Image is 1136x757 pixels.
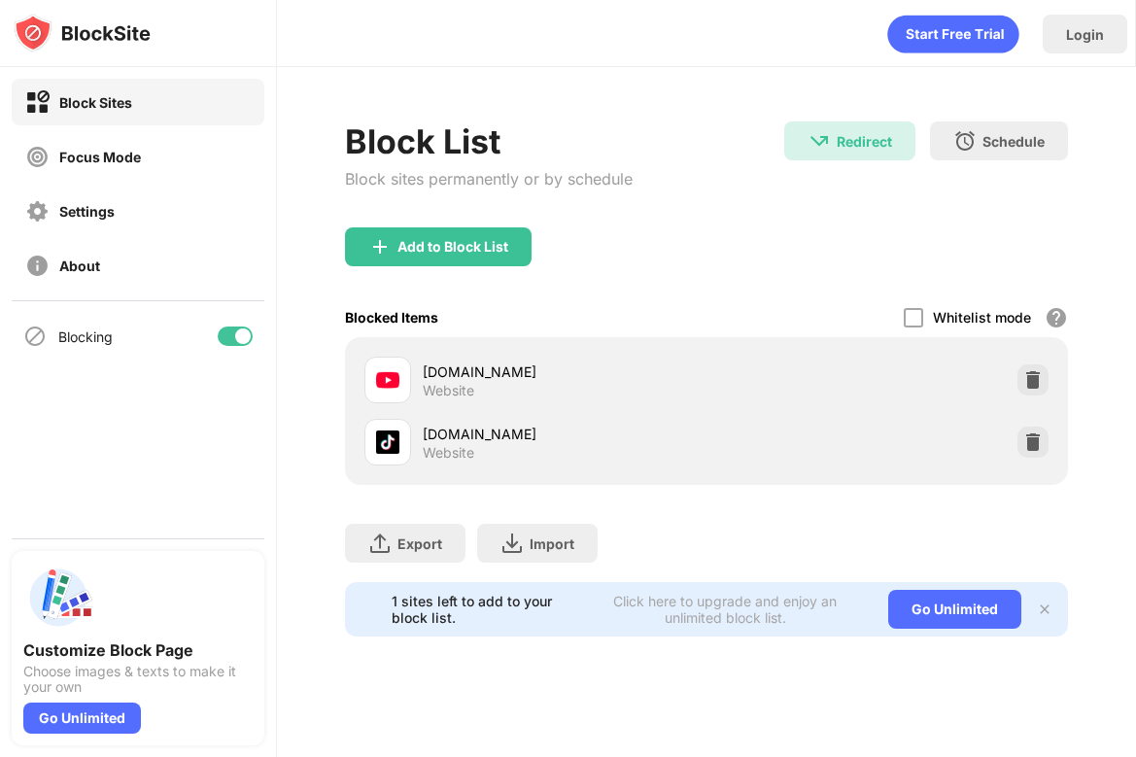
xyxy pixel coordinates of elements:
[887,15,1019,53] div: animation
[59,203,115,220] div: Settings
[1037,602,1052,617] img: x-button.svg
[837,133,892,150] div: Redirect
[423,424,706,444] div: [DOMAIN_NAME]
[423,361,706,382] div: [DOMAIN_NAME]
[23,640,253,660] div: Customize Block Page
[530,535,574,552] div: Import
[25,254,50,278] img: about-off.svg
[23,664,253,695] div: Choose images & texts to make it your own
[423,382,474,399] div: Website
[58,328,113,345] div: Blocking
[23,563,93,633] img: push-custom-page.svg
[982,133,1045,150] div: Schedule
[397,239,508,255] div: Add to Block List
[25,199,50,224] img: settings-off.svg
[14,14,151,52] img: logo-blocksite.svg
[392,593,574,626] div: 1 sites left to add to your block list.
[345,121,633,161] div: Block List
[376,430,399,454] img: favicons
[888,590,1021,629] div: Go Unlimited
[25,145,50,169] img: focus-off.svg
[376,368,399,392] img: favicons
[23,703,141,734] div: Go Unlimited
[59,149,141,165] div: Focus Mode
[59,94,132,111] div: Block Sites
[345,309,438,326] div: Blocked Items
[423,444,474,462] div: Website
[397,535,442,552] div: Export
[345,169,633,189] div: Block sites permanently or by schedule
[586,593,865,626] div: Click here to upgrade and enjoy an unlimited block list.
[59,258,100,274] div: About
[25,90,50,115] img: block-on.svg
[933,309,1031,326] div: Whitelist mode
[1066,26,1104,43] div: Login
[23,325,47,348] img: blocking-icon.svg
